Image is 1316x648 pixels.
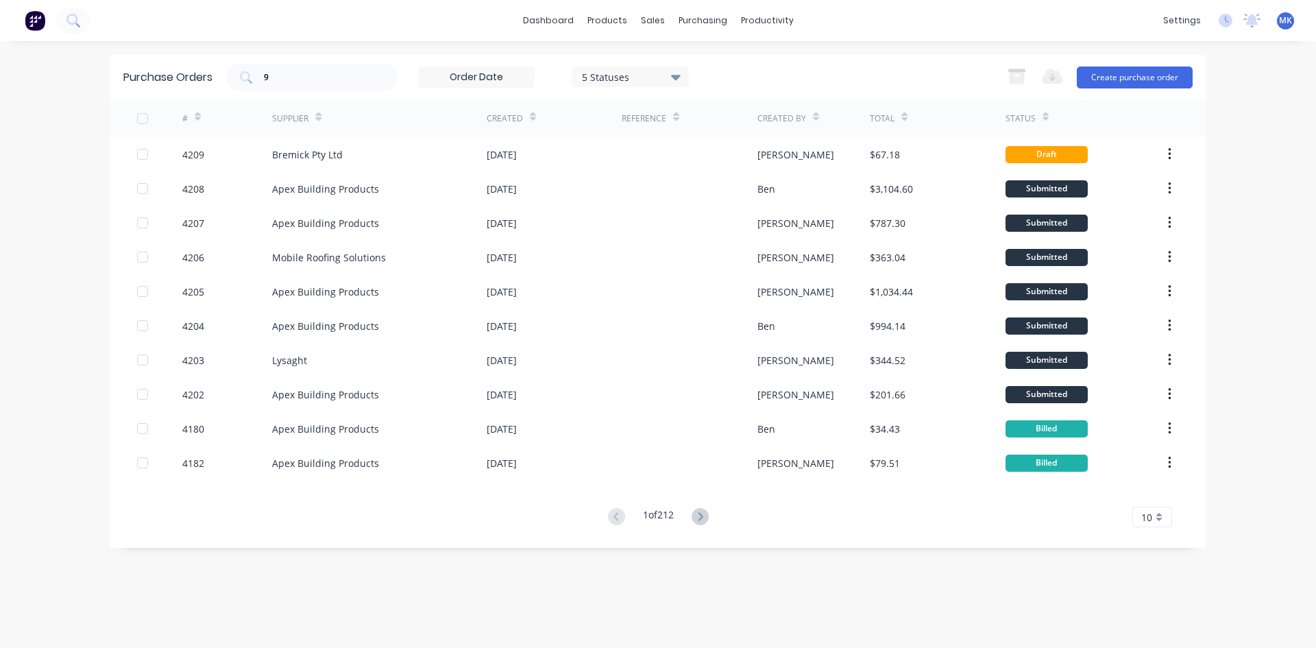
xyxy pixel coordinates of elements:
[272,216,379,230] div: Apex Building Products
[870,182,913,196] div: $3,104.60
[634,10,672,31] div: sales
[487,285,517,299] div: [DATE]
[870,319,905,333] div: $994.14
[182,456,204,470] div: 4182
[672,10,734,31] div: purchasing
[272,422,379,436] div: Apex Building Products
[272,353,307,368] div: Lysaght
[757,422,775,436] div: Ben
[487,250,517,265] div: [DATE]
[182,182,204,196] div: 4208
[870,456,900,470] div: $79.51
[272,147,343,162] div: Bremick Pty Ltd
[757,147,834,162] div: [PERSON_NAME]
[272,456,379,470] div: Apex Building Products
[272,250,386,265] div: Mobile Roofing Solutions
[734,10,801,31] div: productivity
[25,10,45,31] img: Factory
[516,10,581,31] a: dashboard
[757,387,834,402] div: [PERSON_NAME]
[1006,317,1088,335] div: Submitted
[1006,249,1088,266] div: Submitted
[870,422,900,436] div: $34.43
[757,216,834,230] div: [PERSON_NAME]
[272,319,379,333] div: Apex Building Products
[1006,215,1088,232] div: Submitted
[182,387,204,402] div: 4202
[272,285,379,299] div: Apex Building Products
[1006,112,1036,125] div: Status
[182,147,204,162] div: 4209
[487,456,517,470] div: [DATE]
[487,112,523,125] div: Created
[487,147,517,162] div: [DATE]
[182,216,204,230] div: 4207
[272,387,379,402] div: Apex Building Products
[182,250,204,265] div: 4206
[182,422,204,436] div: 4180
[1077,67,1193,88] button: Create purchase order
[1006,420,1088,437] div: Billed
[757,250,834,265] div: [PERSON_NAME]
[582,69,680,84] div: 5 Statuses
[182,353,204,368] div: 4203
[1141,510,1152,525] span: 10
[419,67,534,88] input: Order Date
[272,182,379,196] div: Apex Building Products
[1006,146,1088,163] div: Draft
[757,112,806,125] div: Created By
[487,387,517,402] div: [DATE]
[1006,386,1088,403] div: Submitted
[1279,14,1292,27] span: MK
[182,285,204,299] div: 4205
[1006,455,1088,472] div: Billed
[1006,283,1088,300] div: Submitted
[757,319,775,333] div: Ben
[581,10,634,31] div: products
[487,353,517,368] div: [DATE]
[1006,352,1088,369] div: Submitted
[487,182,517,196] div: [DATE]
[870,353,905,368] div: $344.52
[272,112,308,125] div: Supplier
[757,285,834,299] div: [PERSON_NAME]
[487,216,517,230] div: [DATE]
[263,71,376,84] input: Search purchase orders...
[487,319,517,333] div: [DATE]
[182,319,204,333] div: 4204
[182,112,188,125] div: #
[870,285,913,299] div: $1,034.44
[870,112,894,125] div: Total
[870,387,905,402] div: $201.66
[487,422,517,436] div: [DATE]
[757,456,834,470] div: [PERSON_NAME]
[757,182,775,196] div: Ben
[1156,10,1208,31] div: settings
[1006,180,1088,197] div: Submitted
[757,353,834,368] div: [PERSON_NAME]
[870,216,905,230] div: $787.30
[123,69,212,86] div: Purchase Orders
[622,112,666,125] div: Reference
[643,507,674,527] div: 1 of 212
[870,250,905,265] div: $363.04
[870,147,900,162] div: $67.18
